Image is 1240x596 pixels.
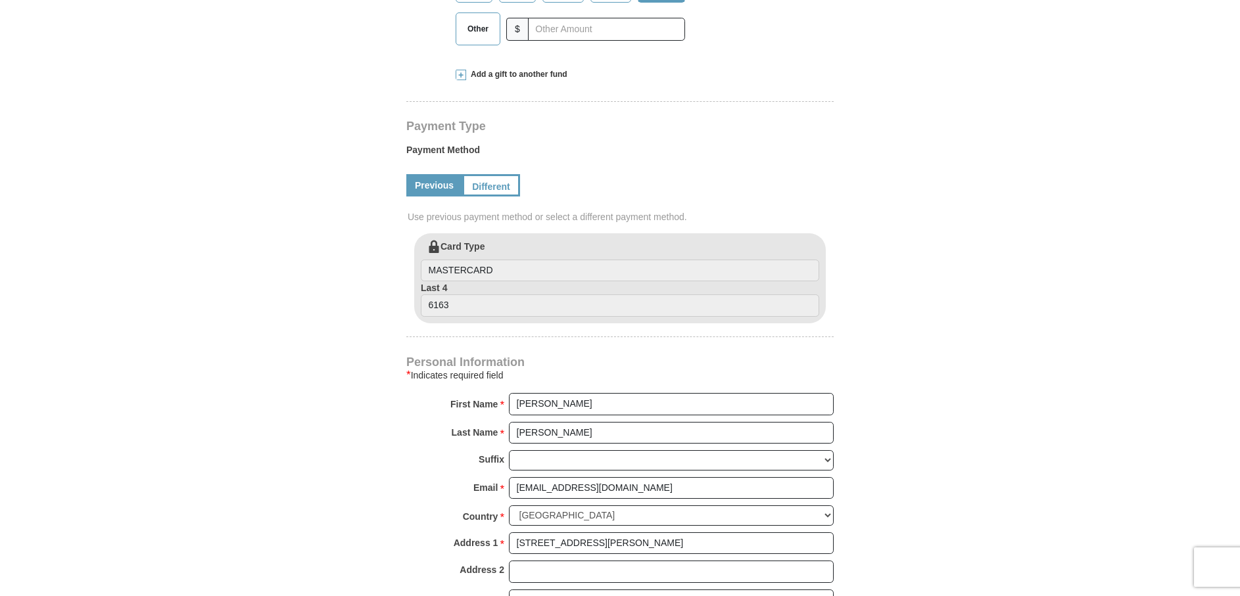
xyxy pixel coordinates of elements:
span: $ [506,18,529,41]
strong: Address 1 [454,534,498,552]
strong: Last Name [452,423,498,442]
input: Other Amount [528,18,685,41]
span: Other [461,19,495,39]
input: Card Type [421,260,819,282]
span: Use previous payment method or select a different payment method. [408,210,835,223]
strong: Address 2 [460,561,504,579]
h4: Personal Information [406,357,834,367]
div: Indicates required field [406,367,834,383]
label: Payment Method [406,143,834,163]
span: Add a gift to another fund [466,69,567,80]
a: Previous [406,174,462,196]
strong: Country [463,507,498,526]
strong: Suffix [479,450,504,469]
a: Different [462,174,520,196]
label: Card Type [421,240,819,282]
strong: First Name [450,395,498,413]
h4: Payment Type [406,121,834,131]
input: Last 4 [421,294,819,317]
strong: Email [473,478,498,497]
label: Last 4 [421,281,819,317]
